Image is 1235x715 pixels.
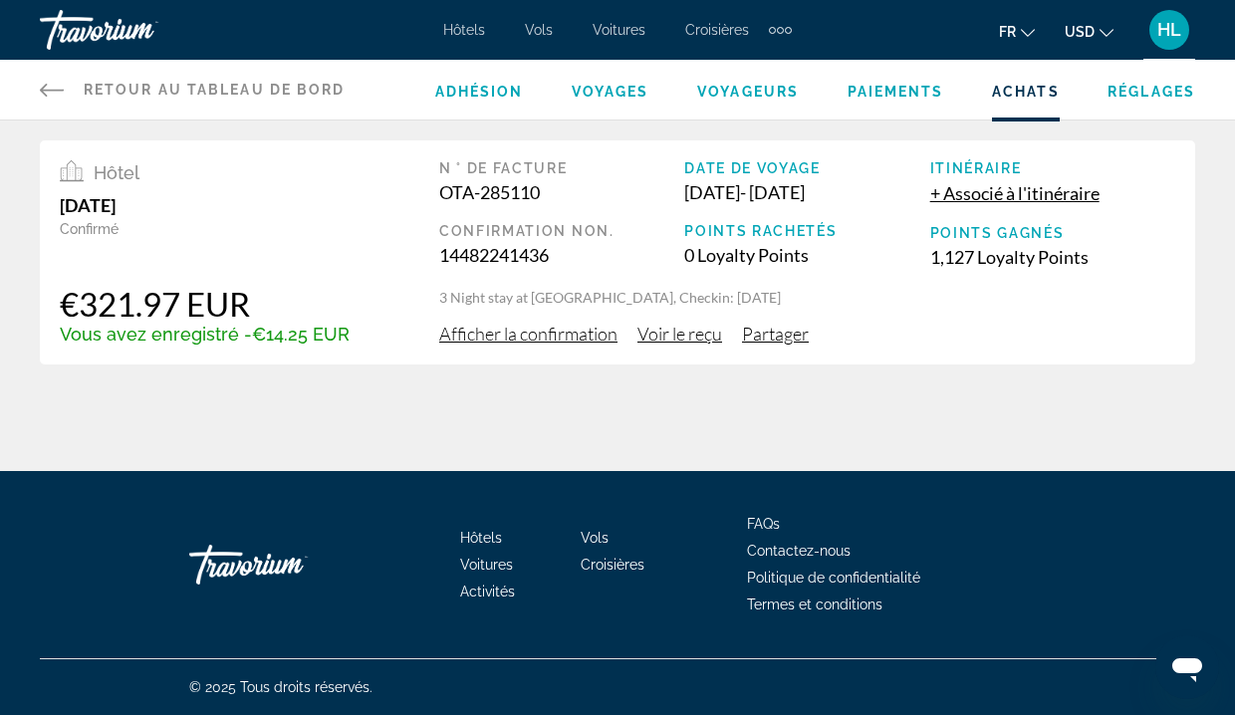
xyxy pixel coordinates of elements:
span: + Associé à l'itinéraire [930,182,1100,204]
a: Croisières [685,22,749,38]
a: Voyageurs [697,84,799,100]
div: Points rachetés [684,223,929,239]
a: Voitures [460,557,513,573]
div: Itinéraire [930,160,1175,176]
a: Voyages [572,84,649,100]
a: Croisières [581,557,644,573]
span: Afficher la confirmation [439,323,617,345]
div: [DATE] - [DATE] [684,181,929,203]
div: Confirmé [60,221,350,237]
a: Vols [581,530,609,546]
div: €321.97 EUR [60,284,350,324]
div: 0 Loyalty Points [684,244,929,266]
span: Hôtel [94,162,139,183]
button: Extra navigation items [769,14,792,46]
span: USD [1065,24,1095,40]
div: Vous avez enregistré -€14.25 EUR [60,324,350,345]
span: © 2025 Tous droits réservés. [189,679,372,695]
button: Change language [999,17,1035,46]
div: [DATE] [60,194,350,216]
a: Travorium [40,4,239,56]
div: Points gagnés [930,225,1175,241]
a: Voitures [593,22,645,38]
button: User Menu [1143,9,1195,51]
a: Contactez-nous [747,543,851,559]
button: Change currency [1065,17,1113,46]
a: Politique de confidentialité [747,570,920,586]
div: OTA-285110 [439,181,684,203]
a: Retour au tableau de bord [40,60,346,119]
a: Travorium [189,535,388,595]
span: HL [1157,20,1181,40]
a: Activités [460,584,515,599]
div: 1,127 Loyalty Points [930,246,1175,268]
div: N ° de facture [439,160,684,176]
div: 14482241436 [439,244,684,266]
iframe: Bouton de lancement de la fenêtre de messagerie [1155,635,1219,699]
a: Paiements [848,84,944,100]
button: + Associé à l'itinéraire [930,181,1100,205]
a: Vols [525,22,553,38]
a: FAQs [747,516,780,532]
a: Hôtels [460,530,502,546]
a: Achats [992,84,1060,100]
p: 3 Night stay at [GEOGRAPHIC_DATA], Checkin: [DATE] [439,288,1175,308]
div: Date de voyage [684,160,929,176]
div: Confirmation Non. [439,223,684,239]
span: fr [999,24,1016,40]
span: Partager [742,323,809,345]
a: Adhésion [435,84,524,100]
a: Hôtels [443,22,485,38]
a: Réglages [1108,84,1195,100]
a: Termes et conditions [747,596,882,612]
span: Retour au tableau de bord [84,82,346,98]
span: Voir le reçu [637,323,722,345]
